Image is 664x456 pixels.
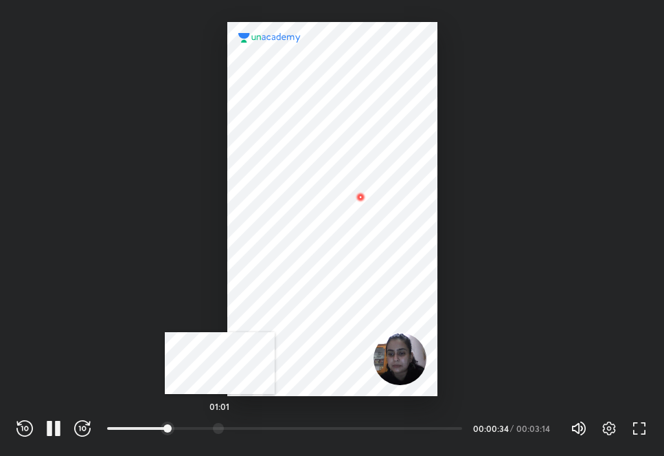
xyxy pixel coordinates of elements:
[352,189,369,206] img: wMgqJGBwKWe8AAAAABJRU5ErkJggg==
[238,33,301,43] img: logo.2a7e12a2.svg
[516,424,554,433] div: 00:03:14
[473,424,507,433] div: 00:00:34
[510,424,514,433] div: /
[209,402,229,411] h5: 01:01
